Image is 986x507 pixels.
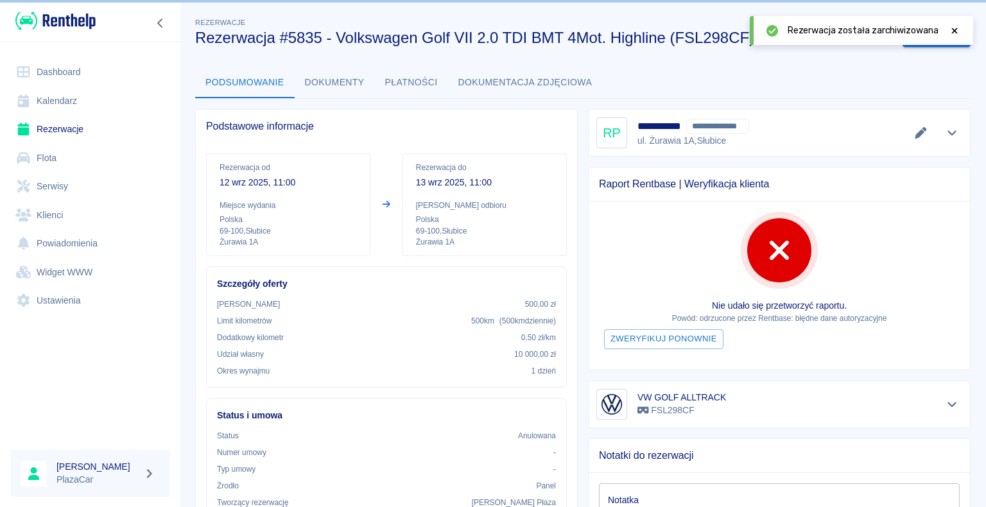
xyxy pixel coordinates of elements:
a: Klienci [10,201,170,230]
img: Renthelp logo [15,10,96,31]
p: Panel [537,480,557,492]
p: - [553,447,556,458]
p: Polska [220,214,357,225]
button: Dokumenty [295,67,375,98]
p: Rezerwacja od [220,162,357,173]
p: Polska [416,214,553,225]
a: Ustawienia [10,286,170,315]
span: ( 500 km dziennie ) [499,316,556,325]
p: ul. Żurawia 1A , Słubice [637,134,757,148]
p: Anulowana [518,430,556,442]
span: Raport Rentbase | Weryfikacja klienta [599,178,960,191]
button: Edytuj dane [910,124,931,142]
button: Pokaż szczegóły [942,124,963,142]
p: 500 km [471,315,556,327]
h6: Szczegóły oferty [217,277,556,291]
p: Miejsce wydania [220,200,357,211]
p: Status [217,430,239,442]
p: 13 wrz 2025, 11:00 [416,176,553,189]
p: Udział własny [217,348,264,360]
p: Limit kilometrów [217,315,272,327]
button: Dokumentacja zdjęciowa [448,67,603,98]
a: Dashboard [10,58,170,87]
p: 69-100 , Słubice [416,225,553,237]
button: Zwiń nawigację [151,15,170,31]
p: Dodatkowy kilometr [217,332,284,343]
span: Notatki do rezerwacji [599,449,960,462]
p: PlazaCar [56,473,139,486]
p: 500,00 zł [525,298,556,310]
p: Typ umowy [217,463,255,475]
span: Podstawowe informacje [206,120,567,133]
a: Rezerwacje [10,115,170,144]
p: 0,50 zł /km [521,332,556,343]
p: Rezerwacja do [416,162,553,173]
img: Image [599,391,625,417]
button: Płatności [375,67,448,98]
a: Powiadomienia [10,229,170,258]
p: 69-100 , Słubice [220,225,357,237]
p: - [553,463,556,475]
p: [PERSON_NAME] [217,298,280,310]
span: Rezerwacje [195,19,245,26]
h3: Rezerwacja #5835 - Volkswagen Golf VII 2.0 TDI BMT 4Mot. Highline (FSL298CF) [195,29,892,47]
span: Rezerwacja została zarchiwizowana [788,24,938,37]
h6: [PERSON_NAME] [56,460,139,473]
p: 12 wrz 2025, 11:00 [220,176,357,189]
a: Renthelp logo [10,10,96,31]
button: Podsumowanie [195,67,295,98]
div: RP [596,117,627,148]
p: Żurawia 1A [220,237,357,248]
a: Serwisy [10,172,170,201]
p: 1 dzień [532,365,556,377]
p: Żrodło [217,480,239,492]
p: 10 000,00 zł [514,348,556,360]
button: Zweryfikuj ponownie [604,329,723,349]
p: Powód: odrzucone przez Rentbase: błędne dane autoryzacyjne [599,313,960,324]
p: Numer umowy [217,447,266,458]
a: Widget WWW [10,258,170,287]
p: Okres wynajmu [217,365,270,377]
p: Żurawia 1A [416,237,553,248]
p: [PERSON_NAME] odbioru [416,200,553,211]
h6: VW GOLF ALLTRACK [637,391,726,404]
button: Pokaż szczegóły [942,395,963,413]
h6: Status i umowa [217,409,556,422]
p: FSL298CF [637,404,726,417]
p: Nie udało się przetworzyć raportu. [599,299,960,313]
a: Kalendarz [10,87,170,116]
a: Flota [10,144,170,173]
